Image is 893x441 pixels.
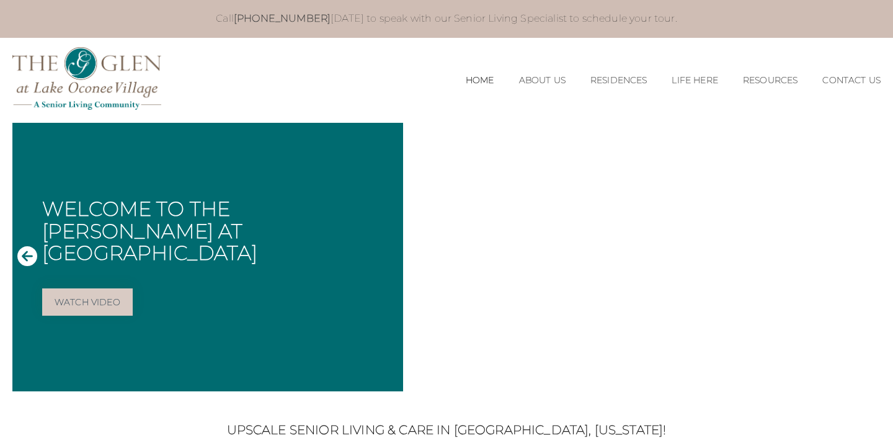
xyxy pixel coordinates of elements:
[57,12,836,25] p: Call [DATE] to speak with our Senior Living Specialist to schedule your tour.
[519,75,566,86] a: About Us
[12,47,161,110] img: The Glen Lake Oconee Home
[590,75,647,86] a: Residences
[42,288,133,316] a: Watch Video
[42,198,393,264] h1: Welcome to The [PERSON_NAME] at [GEOGRAPHIC_DATA]
[466,75,494,86] a: Home
[56,422,837,437] h2: Upscale Senior Living & Care in [GEOGRAPHIC_DATA], [US_STATE]!
[403,123,881,391] iframe: Embedded Vimeo Video
[12,123,881,391] div: Slide 1 of 1
[743,75,797,86] a: Resources
[856,246,876,269] button: Next Slide
[822,75,881,86] a: Contact Us
[672,75,718,86] a: Life Here
[234,12,331,24] a: [PHONE_NUMBER]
